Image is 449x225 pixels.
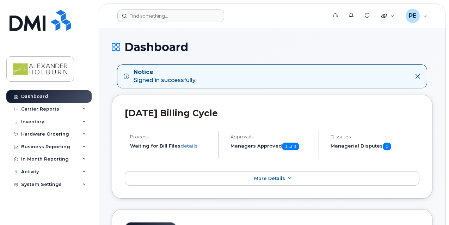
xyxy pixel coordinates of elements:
span: More Details [254,176,285,181]
span: 0 [383,143,391,150]
span: 1 of 3 [282,143,299,150]
h5: Managers Approved [230,143,313,150]
h4: Approvals [230,134,313,139]
a: details [180,143,198,149]
h4: Disputes [331,134,419,139]
div: Signed in successfully. [134,68,196,85]
h4: Process [130,134,213,139]
li: Waiting for Bill Files [130,143,213,149]
h1: Dashboard [112,41,432,53]
h2: [DATE] Billing Cycle [125,108,419,118]
h5: Managerial Disputes [331,143,419,150]
strong: Notice [134,68,196,76]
